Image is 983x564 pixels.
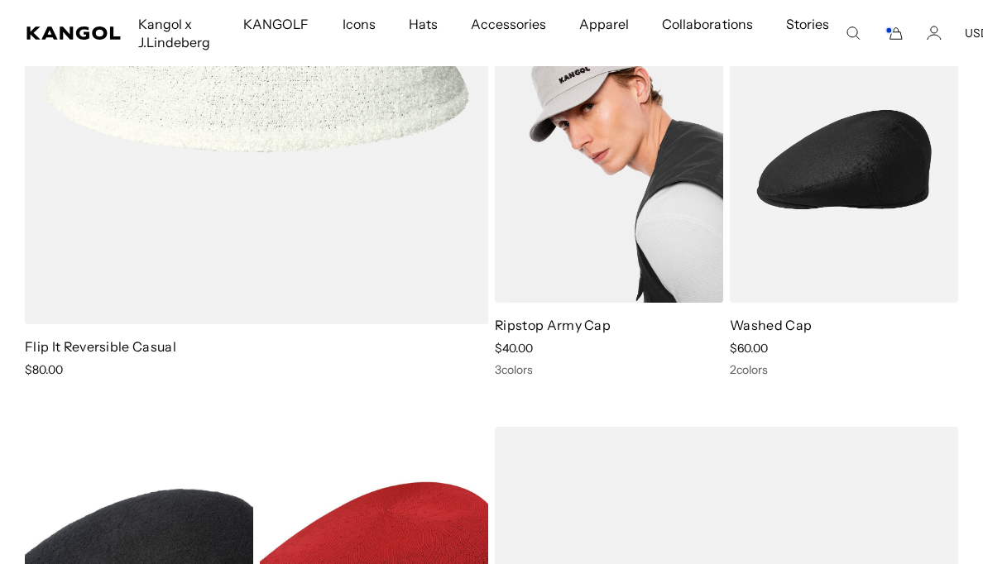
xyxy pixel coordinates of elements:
[884,26,904,41] button: Cart
[25,338,176,355] a: Flip It Reversible Casual
[730,317,812,333] a: Washed Cap
[730,362,958,377] div: 2 colors
[927,26,942,41] a: Account
[495,362,723,377] div: 3 colors
[495,317,611,333] a: Ripstop Army Cap
[495,341,533,356] span: $40.00
[846,26,861,41] summary: Search here
[730,17,958,304] img: Washed Cap
[730,341,768,356] span: $60.00
[26,26,122,40] a: Kangol
[495,17,723,304] img: Ripstop Army Cap
[25,362,63,377] span: $80.00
